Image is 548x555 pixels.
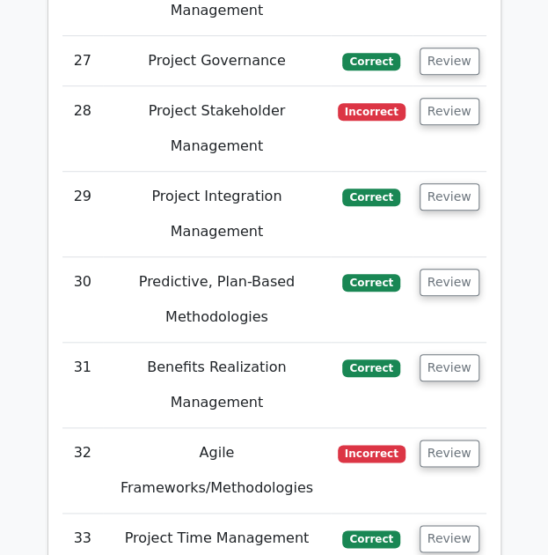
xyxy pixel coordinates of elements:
[420,354,479,381] button: Review
[103,86,331,172] td: Project Stakeholder Management
[62,36,104,86] td: 27
[103,343,331,428] td: Benefits Realization Management
[420,269,479,296] button: Review
[420,98,479,125] button: Review
[62,172,104,257] td: 29
[342,274,399,292] span: Correct
[420,440,479,467] button: Review
[62,257,104,343] td: 30
[338,103,406,121] span: Incorrect
[103,257,331,343] td: Predictive, Plan-Based Methodologies
[62,428,104,514] td: 32
[103,172,331,257] td: Project Integration Management
[103,428,331,514] td: Agile Frameworks/Methodologies
[342,189,399,206] span: Correct
[338,445,406,462] span: Incorrect
[103,36,331,86] td: Project Governance
[420,525,479,552] button: Review
[342,53,399,70] span: Correct
[420,48,479,75] button: Review
[342,530,399,548] span: Correct
[342,359,399,377] span: Correct
[62,86,104,172] td: 28
[62,343,104,428] td: 31
[420,183,479,211] button: Review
